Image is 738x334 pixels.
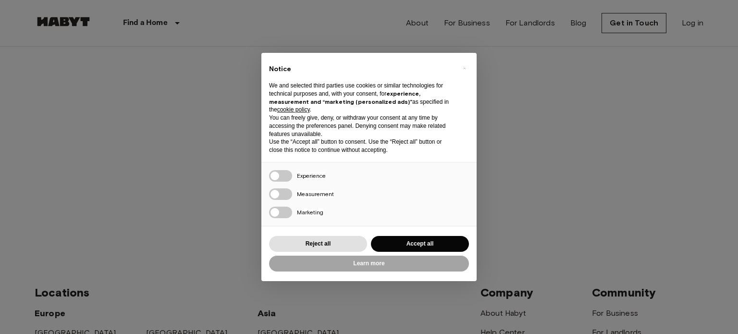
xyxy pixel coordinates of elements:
p: Use the “Accept all” button to consent. Use the “Reject all” button or close this notice to conti... [269,138,454,154]
button: Accept all [371,236,469,252]
button: Learn more [269,256,469,272]
span: Marketing [297,209,323,216]
button: Reject all [269,236,367,252]
span: Experience [297,172,326,179]
a: cookie policy [277,106,310,113]
h2: Notice [269,64,454,74]
button: Close this notice [456,61,472,76]
span: × [463,62,466,74]
p: You can freely give, deny, or withdraw your consent at any time by accessing the preferences pane... [269,114,454,138]
span: Measurement [297,190,334,198]
strong: experience, measurement and “marketing (personalized ads)” [269,90,420,105]
p: We and selected third parties use cookies or similar technologies for technical purposes and, wit... [269,82,454,114]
